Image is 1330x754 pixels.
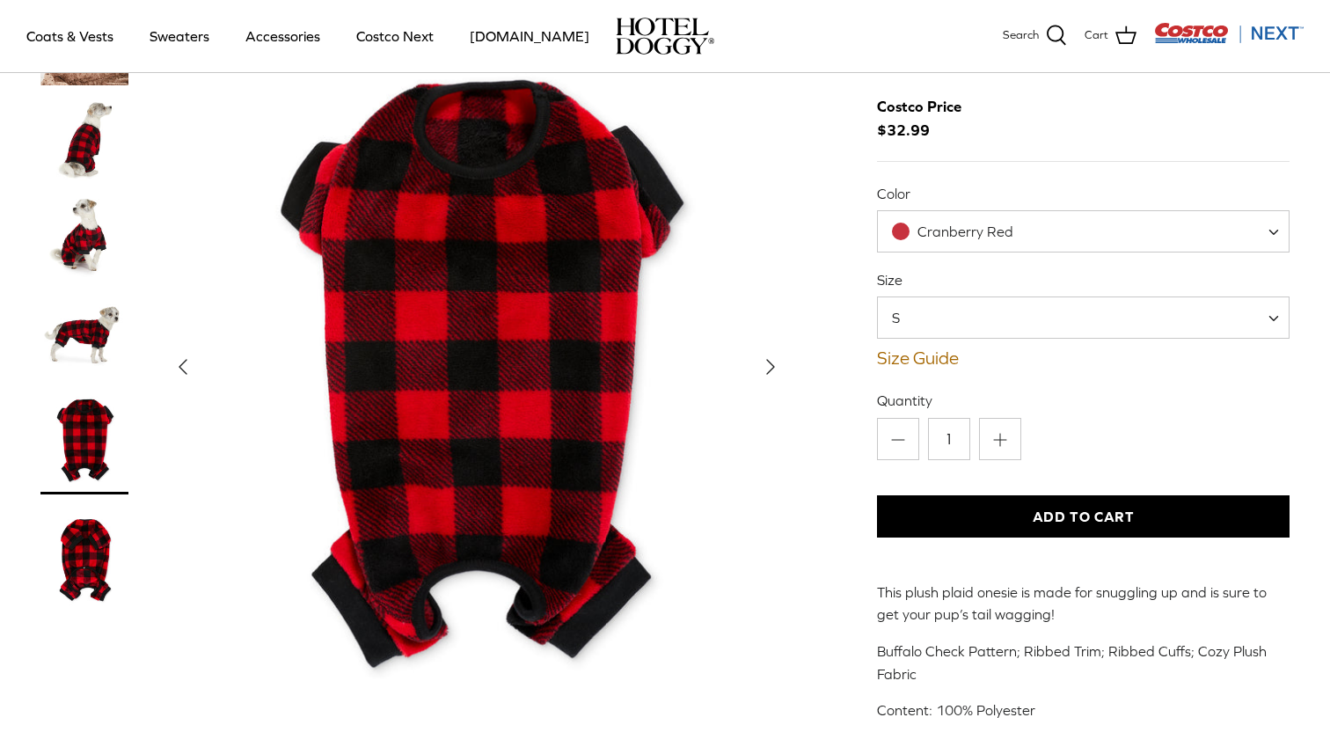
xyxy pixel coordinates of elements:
a: Accessories [230,6,336,66]
span: Cranberry Red [878,223,1049,241]
a: Size Guide [877,348,1290,369]
span: Cranberry Red [877,210,1290,253]
a: [DOMAIN_NAME] [454,6,605,66]
span: S [878,308,935,327]
span: Search [1003,26,1039,45]
p: Content: 100% Polyester [877,699,1290,722]
a: Thumbnail Link [40,384,128,494]
a: Thumbnail Link [40,503,128,613]
a: Coats & Vests [11,6,129,66]
a: Thumbnail Link [40,191,128,279]
a: Visit Costco Next [1154,33,1304,47]
a: Costco Next [340,6,449,66]
span: S [877,296,1290,339]
a: hoteldoggy.com hoteldoggycom [616,18,714,55]
label: Color [877,184,1290,203]
a: Sweaters [134,6,225,66]
button: Add to Cart [877,495,1290,538]
a: Cart [1085,25,1136,48]
label: Quantity [877,391,1290,410]
span: Cranberry Red [917,223,1013,239]
p: Buffalo Check Pattern; Ribbed Trim; Ribbed Cuffs; Cozy Plush Fabric [877,641,1290,685]
a: Thumbnail Link [40,94,128,182]
a: Search [1003,25,1067,48]
div: Costco Price [877,95,961,119]
label: Size [877,270,1290,289]
button: Previous [164,348,202,386]
a: Thumbnail Link [40,288,128,376]
button: Next [751,348,790,386]
span: $32.99 [877,95,979,143]
input: Quantity [928,418,970,460]
img: Costco Next [1154,22,1304,44]
img: hoteldoggycom [616,18,714,55]
p: This plush plaid onesie is made for snuggling up and is sure to get your pup’s tail wagging! [877,582,1290,626]
span: Cart [1085,26,1108,45]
